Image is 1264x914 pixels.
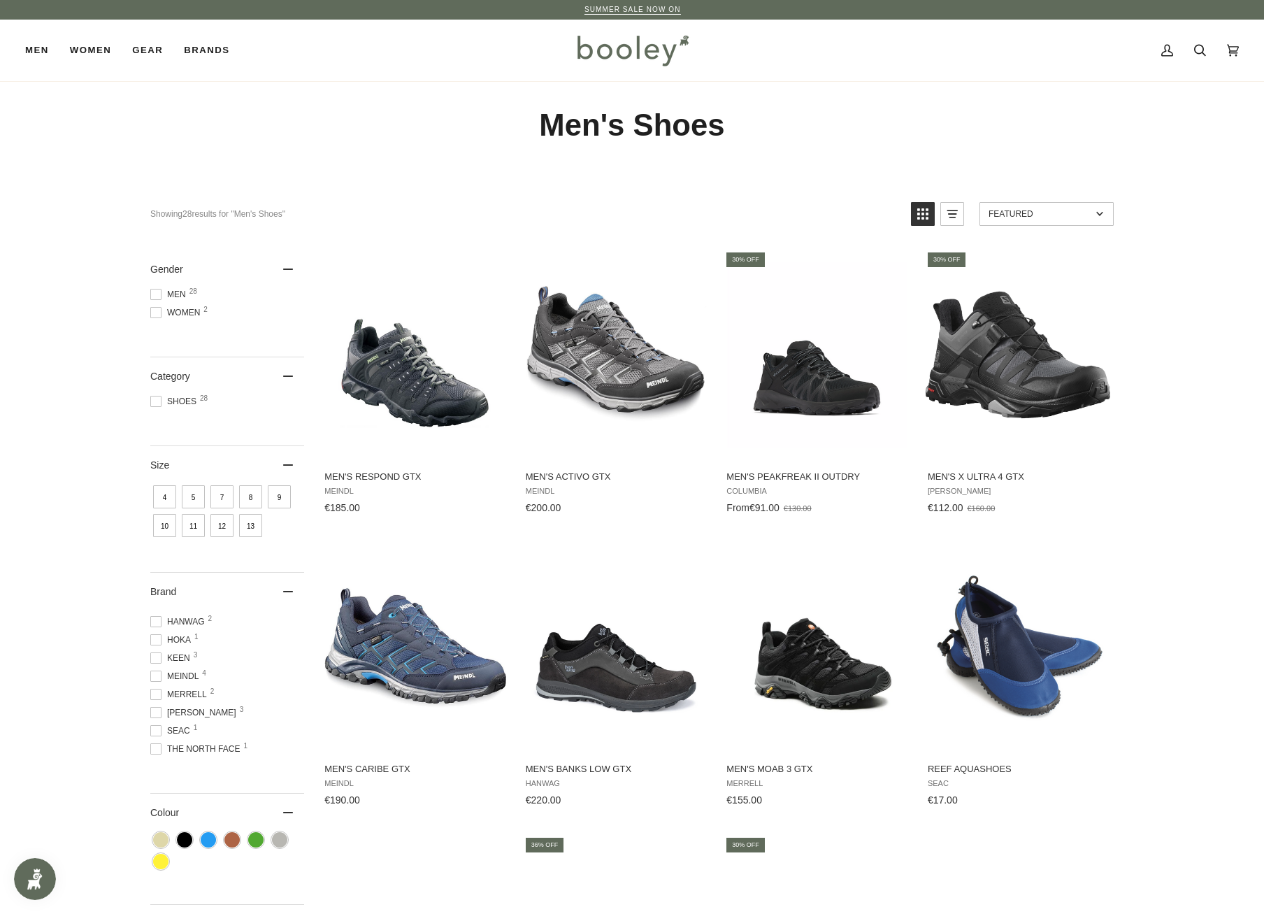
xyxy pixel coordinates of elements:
span: €200.00 [526,502,561,513]
span: €155.00 [726,794,762,806]
b: 28 [182,209,192,219]
span: Colour [150,807,189,818]
span: Seac [928,779,1109,788]
span: Colour: Yellow [153,854,168,869]
span: Hoka [150,634,195,646]
span: Seac [150,724,194,737]
span: Size: 10 [153,514,176,537]
span: €91.00 [749,502,780,513]
a: Reef Aquashoes [926,543,1111,811]
span: Men's X Ultra 4 GTX [928,471,1109,483]
span: 28 [200,395,208,402]
span: Brand [150,586,176,597]
span: 2 [203,306,208,313]
span: Featured [989,209,1091,219]
span: Men's Respond GTX [324,471,505,483]
span: Colour: Beige [153,832,168,848]
span: €130.00 [784,504,812,513]
span: Size [150,459,169,471]
span: Brands [184,43,229,57]
span: 1 [194,634,199,641]
span: €185.00 [324,502,360,513]
span: 2 [208,615,213,622]
span: Size: 9 [268,485,291,508]
span: Reef Aquashoes [928,763,1109,776]
img: Men's Activo GTX Anthrazit / Ozean - Booley Galway [524,262,709,448]
img: Salomon Men's X Ultra 4 GTX Magnet / Black / Monument - Booley Galway [926,262,1111,448]
a: Men's Respond GTX [322,250,508,519]
span: Men's Peakfreak II OutDry [726,471,907,483]
img: Merrell Men's Moab 3 GTX Black / Grey - Booley Galway [724,555,910,741]
span: 2 [210,688,215,695]
span: Size: 8 [239,485,262,508]
span: Men's Moab 3 GTX [726,763,907,776]
div: 30% off [726,838,765,852]
span: Colour: Grey [272,832,287,848]
img: Columbia Men's Peakfreak II OutDry Black/Shark - Booley Galway [724,262,910,448]
span: Women [70,43,111,57]
a: Women [59,20,122,81]
span: €220.00 [526,794,561,806]
h1: Men's Shoes [150,106,1114,145]
span: Size: 7 [210,485,234,508]
span: Colour: Black [177,832,192,848]
span: Meindl [324,779,505,788]
a: Brands [173,20,240,81]
span: Meindl [324,487,505,496]
span: 3 [240,706,244,713]
a: Gear [122,20,173,81]
img: Men's Banks Low GTX Asphalt / Black - Booley Galway [524,555,709,741]
span: Keen [150,652,194,664]
span: Women [150,306,204,319]
a: View grid mode [911,202,935,226]
a: Men [25,20,59,81]
span: Men [150,288,190,301]
span: Size: 4 [153,485,176,508]
span: €17.00 [928,794,958,806]
a: Men's Peakfreak II OutDry [724,250,910,519]
span: 28 [189,288,197,295]
div: 30% off [928,252,966,267]
img: Booley [571,30,694,71]
span: Columbia [726,487,907,496]
img: Men's Caribe GTX Marine / Blue - Booley Galway [322,555,508,741]
span: Hanwag [526,779,707,788]
div: Showing results for "Men's Shoes" [150,202,900,226]
span: From [726,502,749,513]
div: 36% off [526,838,564,852]
span: €112.00 [928,502,963,513]
span: €160.00 [967,504,995,513]
iframe: Button to open loyalty program pop-up [14,858,56,900]
span: Colour: Green [248,832,264,848]
span: Gender [150,264,183,275]
span: Category [150,371,190,382]
a: Men's Activo GTX [524,250,709,519]
a: Men's Moab 3 GTX [724,543,910,811]
span: [PERSON_NAME] [150,706,240,719]
span: Men's Activo GTX [526,471,707,483]
img: Seac Reef Aquashoes Blue - Booley Galway [926,555,1111,741]
span: 4 [202,670,206,677]
span: Merrell [150,688,211,701]
a: View list mode [940,202,964,226]
a: Men's Banks Low GTX [524,543,709,811]
img: Men's Respond GTX Anthracite / Lemon - Booley Galway [322,262,508,448]
span: Meindl [526,487,707,496]
a: Sort options [979,202,1114,226]
span: Gear [132,43,163,57]
div: 30% off [726,252,765,267]
span: Men [25,43,49,57]
a: Men's Caribe GTX [322,543,508,811]
span: Hanwag [150,615,209,628]
span: Merrell [726,779,907,788]
span: 1 [194,724,198,731]
span: The North Face [150,743,244,755]
span: [PERSON_NAME] [928,487,1109,496]
span: Size: 13 [239,514,262,537]
span: 3 [194,652,198,659]
span: Shoes [150,395,201,408]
